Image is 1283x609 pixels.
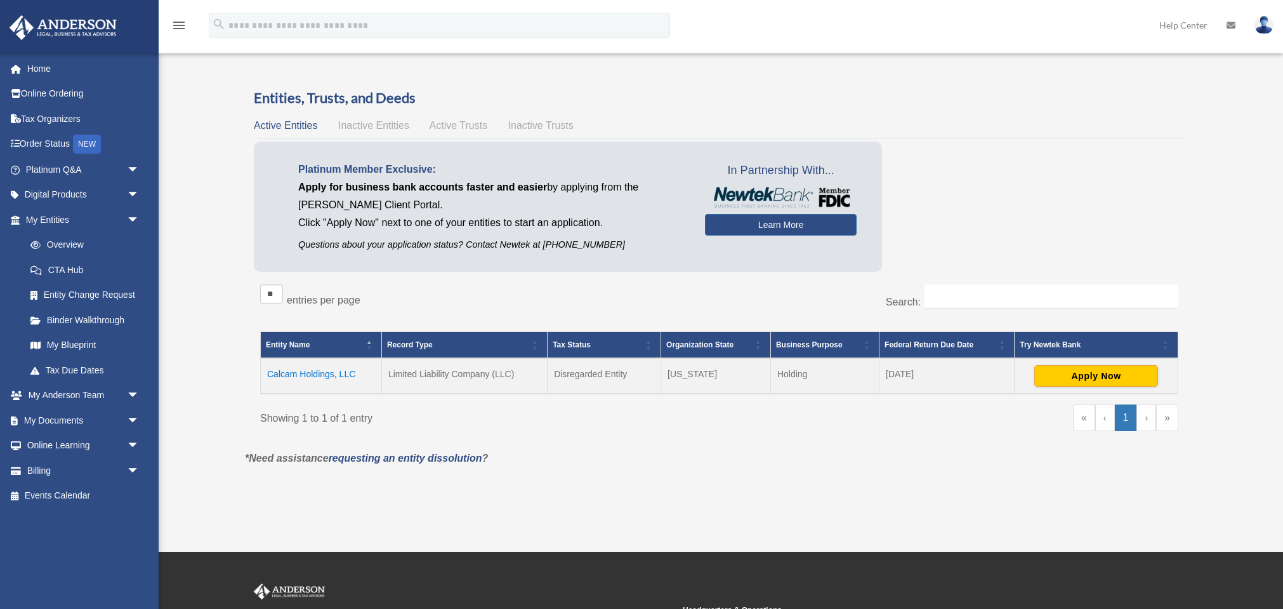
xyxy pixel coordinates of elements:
[9,56,159,81] a: Home
[261,358,382,394] td: Calcam Holdings, LLC
[9,182,159,208] a: Digital Productsarrow_drop_down
[1254,16,1273,34] img: User Pic
[1095,405,1115,431] a: Previous
[1156,405,1178,431] a: Last
[381,358,547,394] td: Limited Liability Company (LLC)
[18,232,146,258] a: Overview
[251,584,327,600] img: Anderson Advisors Platinum Portal
[298,161,686,178] p: Platinum Member Exclusive:
[661,358,771,394] td: [US_STATE]
[18,307,152,333] a: Binder Walkthrough
[18,283,152,308] a: Entity Change Request
[430,120,488,131] span: Active Trusts
[548,331,661,358] th: Tax Status: Activate to sort
[18,333,152,358] a: My Blueprint
[298,214,686,232] p: Click "Apply Now" next to one of your entities to start an application.
[666,340,734,349] span: Organization State
[711,187,850,208] img: NewtekBankLogoSM.png
[298,178,686,214] p: by applying from the [PERSON_NAME] Client Portal.
[9,408,159,433] a: My Documentsarrow_drop_down
[879,331,1015,358] th: Federal Return Due Date: Activate to sort
[245,453,488,464] em: *Need assistance ?
[73,135,101,154] div: NEW
[1136,405,1156,431] a: Next
[1020,337,1159,352] div: Try Newtek Bank
[879,358,1015,394] td: [DATE]
[127,408,152,434] span: arrow_drop_down
[9,383,159,408] a: My Anderson Teamarrow_drop_down
[9,131,159,157] a: Order StatusNEW
[171,22,187,33] a: menu
[886,297,921,307] label: Search:
[329,453,482,464] a: requesting an entity dissolution
[266,340,310,349] span: Entity Name
[287,295,360,305] label: entries per page
[212,17,226,31] i: search
[661,331,771,358] th: Organization State: Activate to sort
[298,182,547,192] span: Apply for business bank accounts faster and easier
[127,207,152,233] span: arrow_drop_down
[770,331,879,358] th: Business Purpose: Activate to sort
[387,340,433,349] span: Record Type
[338,120,409,131] span: Inactive Entities
[776,340,843,349] span: Business Purpose
[1015,331,1178,358] th: Try Newtek Bank : Activate to sort
[254,88,1185,108] h3: Entities, Trusts, and Deeds
[1073,405,1095,431] a: First
[548,358,661,394] td: Disregarded Entity
[1115,405,1137,431] a: 1
[9,433,159,458] a: Online Learningarrow_drop_down
[254,120,317,131] span: Active Entities
[9,157,159,182] a: Platinum Q&Aarrow_drop_down
[381,331,547,358] th: Record Type: Activate to sort
[9,81,159,107] a: Online Ordering
[127,182,152,208] span: arrow_drop_down
[1034,365,1158,387] button: Apply Now
[127,383,152,409] span: arrow_drop_down
[770,358,879,394] td: Holding
[508,120,574,131] span: Inactive Trusts
[705,214,857,236] a: Learn More
[553,340,591,349] span: Tax Status
[298,237,686,253] p: Questions about your application status? Contact Newtek at [PHONE_NUMBER]
[18,358,152,383] a: Tax Due Dates
[6,15,121,40] img: Anderson Advisors Platinum Portal
[127,458,152,484] span: arrow_drop_down
[18,257,152,283] a: CTA Hub
[885,340,973,349] span: Federal Return Due Date
[9,106,159,131] a: Tax Organizers
[171,18,187,33] i: menu
[705,161,857,181] span: In Partnership With...
[9,483,159,509] a: Events Calendar
[260,405,710,427] div: Showing 1 to 1 of 1 entry
[127,157,152,183] span: arrow_drop_down
[9,458,159,483] a: Billingarrow_drop_down
[127,433,152,459] span: arrow_drop_down
[261,331,382,358] th: Entity Name: Activate to invert sorting
[9,207,152,232] a: My Entitiesarrow_drop_down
